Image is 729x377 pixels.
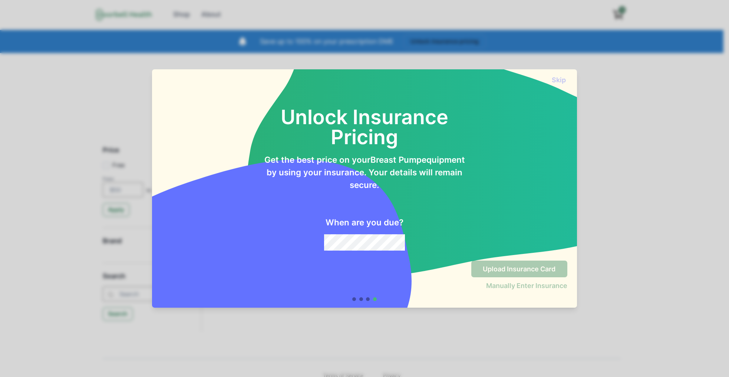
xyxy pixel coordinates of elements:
button: Upload Insurance Card [471,261,567,277]
button: Skip [551,76,567,84]
h2: When are you due? [326,218,403,228]
h2: Unlock Insurance Pricing [263,87,466,147]
button: Manually Enter Insurance [486,282,567,290]
p: Upload Insurance Card [483,265,555,273]
p: Get the best price on your Breast Pump equipment by using your insurance. Your details will remai... [263,153,466,191]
